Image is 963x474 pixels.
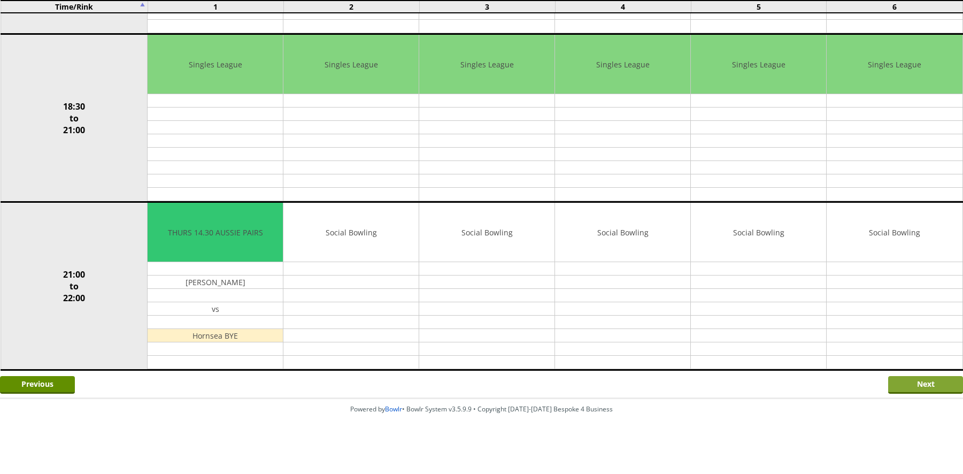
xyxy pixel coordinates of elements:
td: 2 [283,1,419,13]
td: 5 [691,1,827,13]
td: [PERSON_NAME] [148,276,283,289]
td: vs [148,302,283,316]
td: 18:30 to 21:00 [1,34,148,202]
td: Singles League [419,35,554,94]
td: Social Bowling [283,203,419,262]
span: Powered by • Bowlr System v3.5.9.9 • Copyright [DATE]-[DATE] Bespoke 4 Business [350,404,613,414]
td: 4 [555,1,691,13]
td: 6 [827,1,962,13]
td: Social Bowling [691,203,826,262]
td: Singles League [283,35,419,94]
td: Singles League [148,35,283,94]
td: Social Bowling [827,203,962,262]
td: Social Bowling [419,203,554,262]
td: 21:00 to 22:00 [1,202,148,370]
a: Bowlr [385,404,402,414]
td: Singles League [555,35,690,94]
td: Time/Rink [1,1,148,13]
td: Singles League [827,35,962,94]
td: Hornsea BYE [148,329,283,342]
td: THURS 14.30 AUSSIE PAIRS [148,203,283,262]
td: Social Bowling [555,203,690,262]
td: 1 [148,1,283,13]
td: 3 [419,1,555,13]
input: Next [888,376,963,394]
td: Singles League [691,35,826,94]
